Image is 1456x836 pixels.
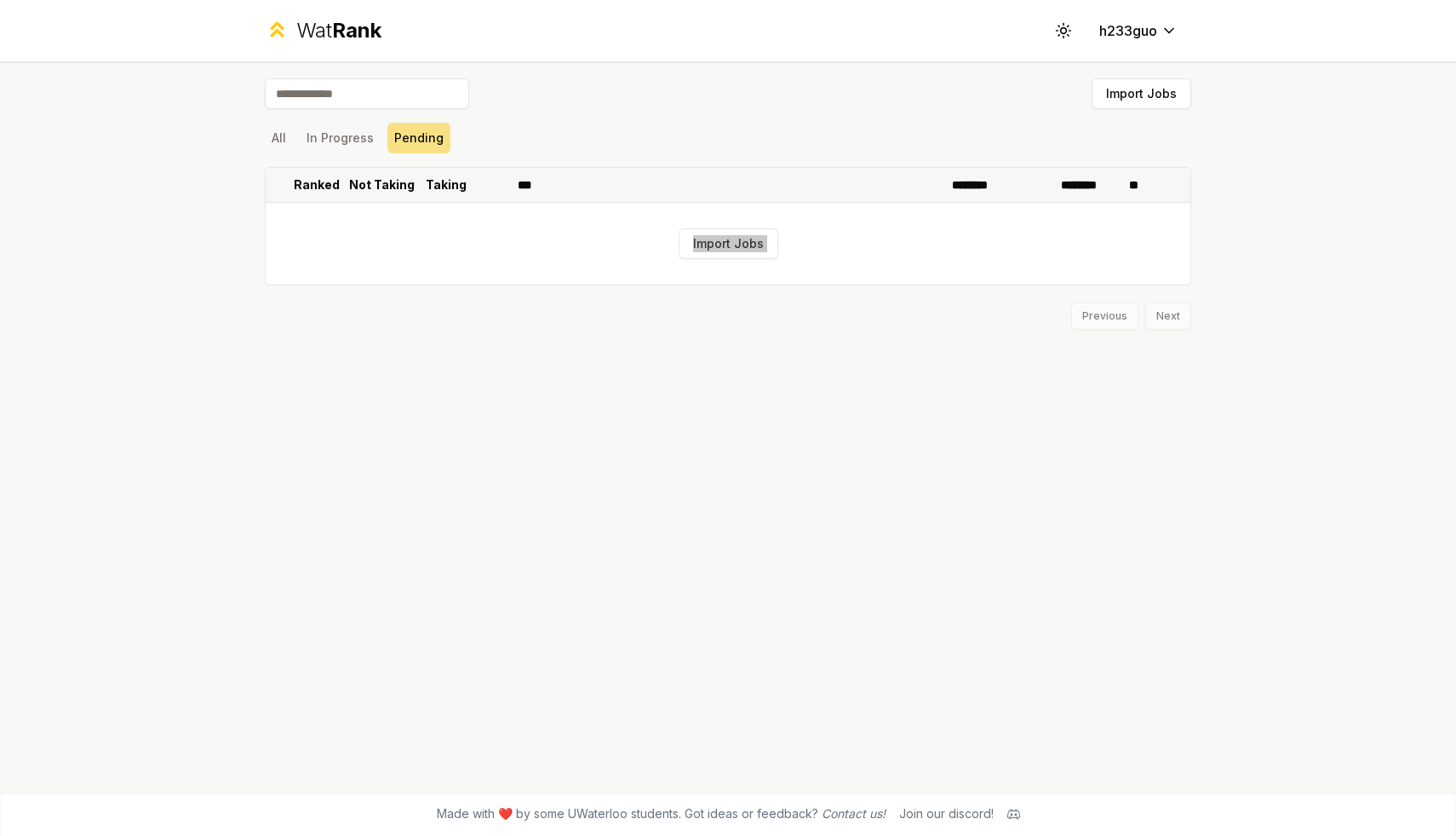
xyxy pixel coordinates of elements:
[349,176,415,193] p: Not Taking
[1092,78,1191,109] button: Import Jobs
[300,123,381,153] button: In Progress
[822,806,886,821] a: Contact us!
[437,805,886,822] span: Made with ❤️ by some UWaterloo students. Got ideas or feedback?
[1086,15,1191,46] button: h233guo
[265,17,381,44] a: WatRank
[332,18,381,43] span: Rank
[679,228,778,259] button: Import Jobs
[296,17,381,44] div: Wat
[294,176,340,193] p: Ranked
[426,176,467,193] p: Taking
[1099,20,1157,41] span: h233guo
[387,123,450,153] button: Pending
[265,123,293,153] button: All
[899,805,994,822] div: Join our discord!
